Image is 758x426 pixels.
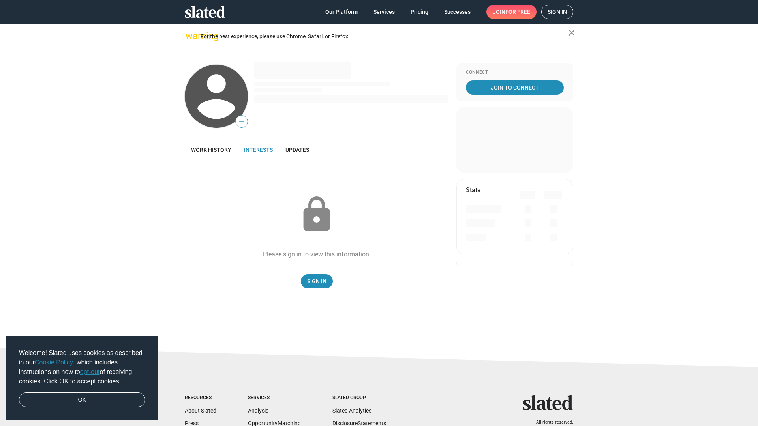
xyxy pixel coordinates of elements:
div: Services [248,395,301,401]
a: Updates [279,140,315,159]
a: Interests [238,140,279,159]
span: for free [505,5,530,19]
mat-icon: close [567,28,576,37]
a: Analysis [248,407,268,414]
span: Join [493,5,530,19]
a: Joinfor free [486,5,537,19]
mat-icon: lock [297,195,336,234]
span: Sign in [548,5,567,19]
span: Services [373,5,395,19]
a: opt-out [80,368,100,375]
a: Pricing [404,5,435,19]
a: Join To Connect [466,80,564,95]
mat-icon: warning [186,31,195,41]
span: Join To Connect [467,80,562,95]
a: Slated Analytics [332,407,371,414]
div: Please sign in to view this information. [263,250,371,258]
span: Successes [444,5,471,19]
div: Resources [185,395,216,401]
div: For the best experience, please use Chrome, Safari, or Firefox. [201,31,568,42]
a: Work history [185,140,238,159]
span: Interests [244,147,273,153]
span: Welcome! Slated uses cookies as described in our , which includes instructions on how to of recei... [19,348,145,386]
mat-card-title: Stats [466,186,480,194]
a: Sign in [541,5,573,19]
span: Updates [285,147,309,153]
a: Sign In [301,274,333,288]
span: Pricing [411,5,428,19]
a: dismiss cookie message [19,392,145,407]
span: — [236,117,248,127]
a: Successes [438,5,477,19]
span: Work history [191,147,231,153]
span: Our Platform [325,5,358,19]
a: Cookie Policy [35,359,73,366]
div: Slated Group [332,395,386,401]
span: Sign In [307,274,326,288]
div: cookieconsent [6,336,158,420]
a: About Slated [185,407,216,414]
a: Services [367,5,401,19]
div: Connect [466,69,564,76]
a: Our Platform [319,5,364,19]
